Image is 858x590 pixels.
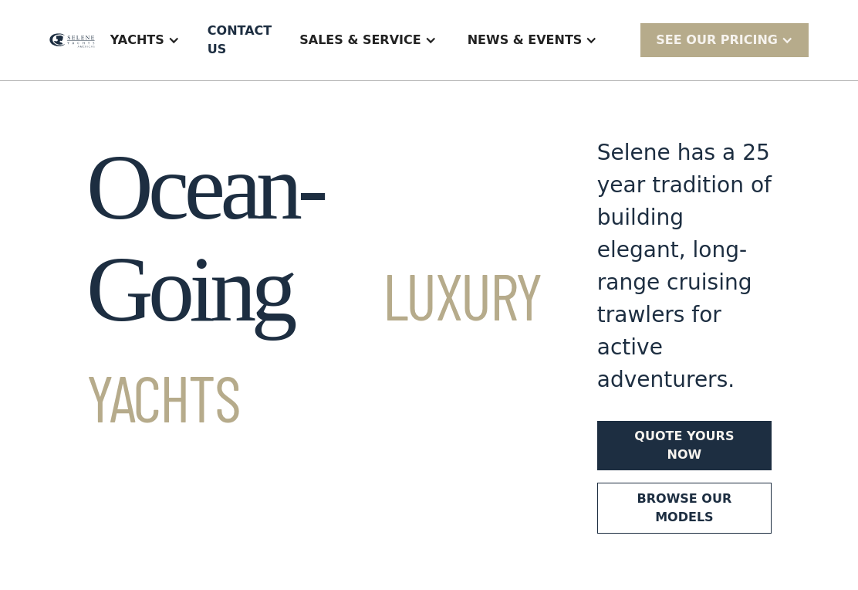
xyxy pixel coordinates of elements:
img: logo [49,33,95,48]
div: Yachts [95,9,195,71]
div: Sales & Service [284,9,451,71]
a: Quote yours now [597,421,772,470]
div: Yachts [110,31,164,49]
h1: Ocean-Going [86,137,542,442]
div: SEE Our Pricing [640,23,809,56]
div: SEE Our Pricing [656,31,778,49]
div: News & EVENTS [452,9,613,71]
div: Sales & Service [299,31,421,49]
a: Browse our models [597,483,772,534]
span: Luxury Yachts [86,256,542,436]
div: News & EVENTS [468,31,583,49]
div: Contact US [208,22,272,59]
div: Selene has a 25 year tradition of building elegant, long-range cruising trawlers for active adven... [597,137,772,396]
